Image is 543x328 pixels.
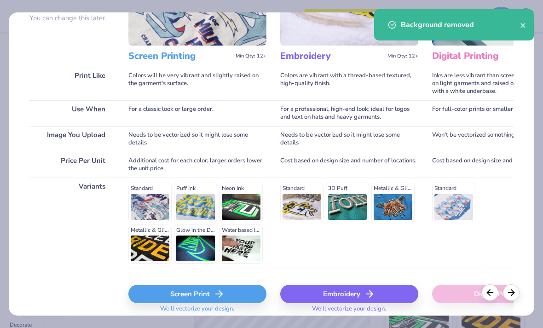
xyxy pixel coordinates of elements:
span: We'll vectorize your design. [308,305,390,318]
div: Colors will be very vibrant and slightly raised on the garment's surface. [128,67,266,100]
div: Screen Print [128,285,266,303]
div: Use When [29,100,115,126]
h3: Embroidery [280,50,384,62]
div: Needs to be vectorized so it might lose some details [280,126,418,152]
div: Background removed [401,19,520,30]
div: Price Per Unit [29,152,115,178]
div: For a classic look or large order. [128,100,266,126]
div: Variants [29,178,115,269]
p: You can change this later. [29,14,115,22]
span: Min Qty: 12+ [387,53,418,59]
h3: Digital Printing [432,50,536,62]
div: Additional cost for each color; larger orders lower the unit price. [128,152,266,178]
div: Needs to be vectorized so it might lose some details [128,126,266,152]
span: We'll vectorize your design. [156,305,238,318]
div: Print Like [29,67,115,100]
button: close [520,19,526,30]
div: Colors are vibrant with a thread-based textured, high-quality finish. [280,67,418,100]
div: For a professional, high-end look; ideal for logos and text on hats and heavy garments. [280,100,418,126]
div: Cost based on design size and number of locations. [280,152,418,178]
div: Embroidery [280,285,418,303]
div: Image You Upload [29,126,115,152]
span: Min Qty: 12+ [236,53,266,59]
h3: Screen Printing [128,50,232,62]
